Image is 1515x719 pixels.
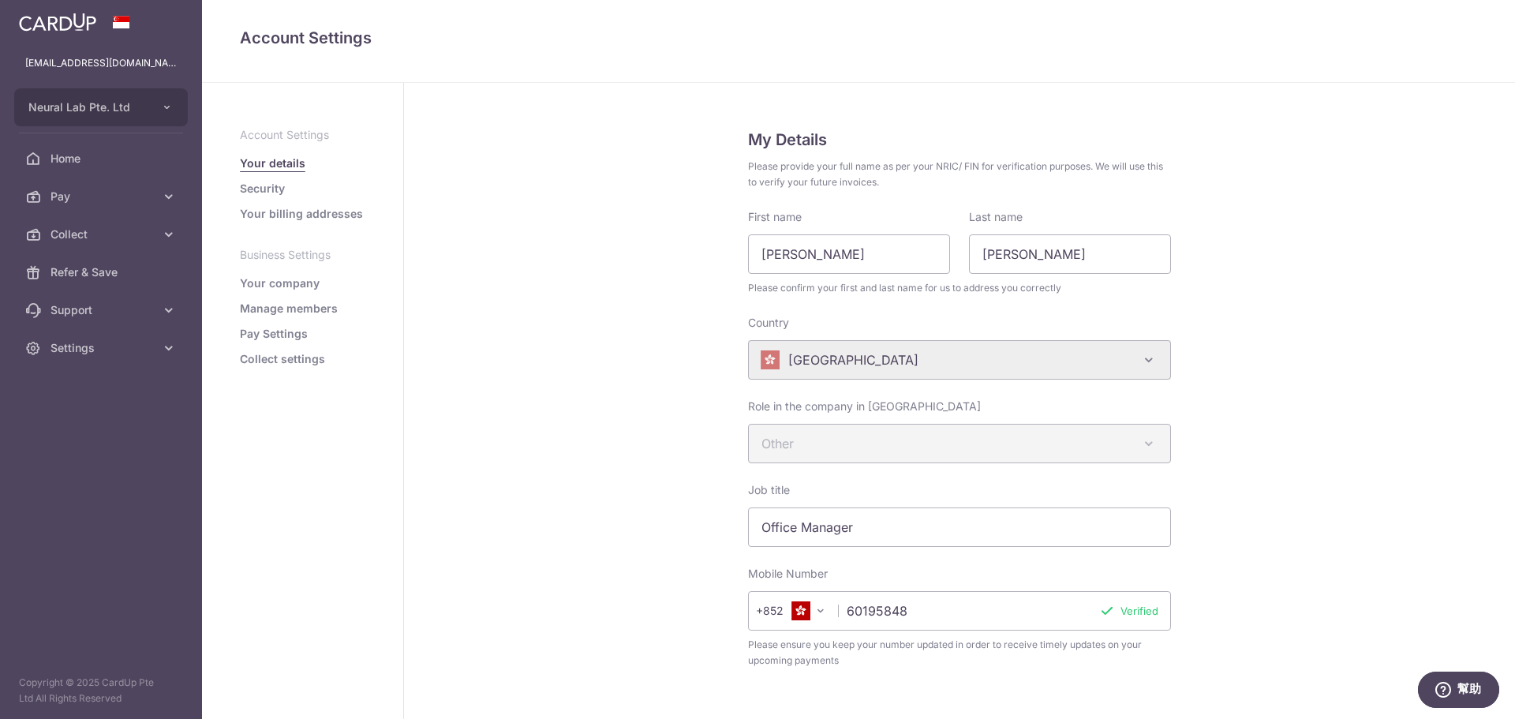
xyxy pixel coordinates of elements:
[749,425,1170,462] span: Other
[748,280,1171,296] span: Please confirm your first and last name for us to address you correctly
[14,88,188,126] button: Neural Lab Pte. Ltd
[969,209,1023,225] label: Last name
[50,302,155,318] span: Support
[748,315,789,331] label: Country
[50,227,155,242] span: Collect
[240,301,338,316] a: Manage members
[969,234,1171,274] input: Last name
[240,326,308,342] a: Pay Settings
[40,10,65,25] span: 幫助
[240,181,285,197] a: Security
[240,127,365,143] p: Account Settings
[240,206,363,222] a: Your billing addresses
[761,601,799,620] span: +852
[748,234,950,274] input: First name
[748,482,790,498] label: Job title
[50,151,155,167] span: Home
[748,566,828,582] label: Mobile Number
[50,189,155,204] span: Pay
[240,247,365,263] p: Business Settings
[28,99,145,115] span: Neural Lab Pte. Ltd
[240,25,1477,51] h4: Account Settings
[748,424,1171,463] span: Other
[748,127,1171,152] h5: My Details
[748,637,1171,668] span: Please ensure you keep your number updated in order to receive timely updates on your upcoming pa...
[748,159,1171,190] span: Please provide your full name as per your NRIC/ FIN for verification purposes. We will use this t...
[19,13,96,32] img: CardUp
[748,399,981,414] label: Role in the company in [GEOGRAPHIC_DATA]
[756,601,799,620] span: +852
[50,340,155,356] span: Settings
[240,275,320,291] a: Your company
[25,55,177,71] p: [EMAIL_ADDRESS][DOMAIN_NAME]
[748,209,802,225] label: First name
[240,351,325,367] a: Collect settings
[240,155,305,171] a: Your details
[1417,672,1499,711] iframe: 開啟您可用於找到更多資訊的 Widget
[50,264,155,280] span: Refer & Save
